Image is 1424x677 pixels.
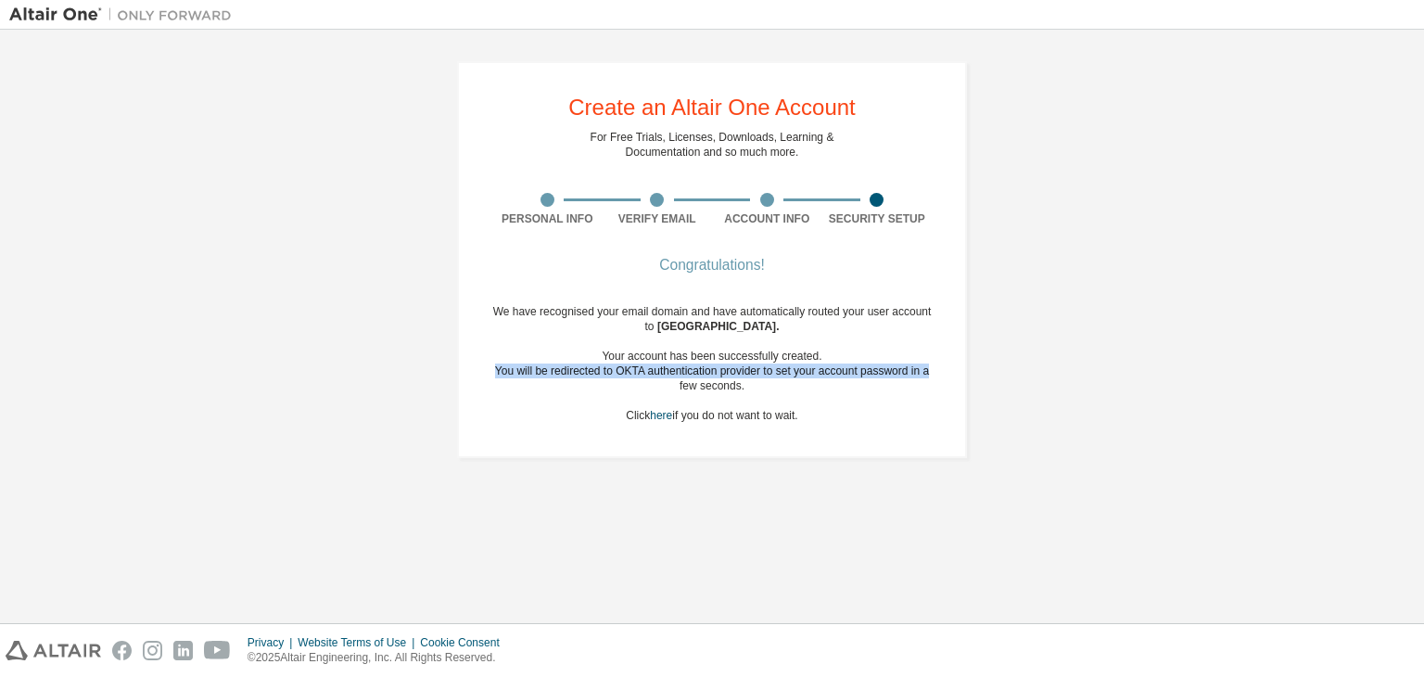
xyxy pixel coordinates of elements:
[492,364,932,393] div: You will be redirected to OKTA authentication provider to set your account password in a few seco...
[173,641,193,660] img: linkedin.svg
[822,211,933,226] div: Security Setup
[568,96,856,119] div: Create an Altair One Account
[492,211,603,226] div: Personal Info
[204,641,231,660] img: youtube.svg
[248,635,298,650] div: Privacy
[712,211,822,226] div: Account Info
[248,650,511,666] p: © 2025 Altair Engineering, Inc. All Rights Reserved.
[591,130,834,160] div: For Free Trials, Licenses, Downloads, Learning & Documentation and so much more.
[492,349,932,364] div: Your account has been successfully created.
[492,260,932,271] div: Congratulations!
[6,641,101,660] img: altair_logo.svg
[112,641,132,660] img: facebook.svg
[9,6,241,24] img: Altair One
[420,635,510,650] div: Cookie Consent
[650,409,672,422] a: here
[492,304,932,423] div: We have recognised your email domain and have automatically routed your user account to Click if ...
[603,211,713,226] div: Verify Email
[298,635,420,650] div: Website Terms of Use
[657,320,780,333] span: [GEOGRAPHIC_DATA] .
[143,641,162,660] img: instagram.svg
